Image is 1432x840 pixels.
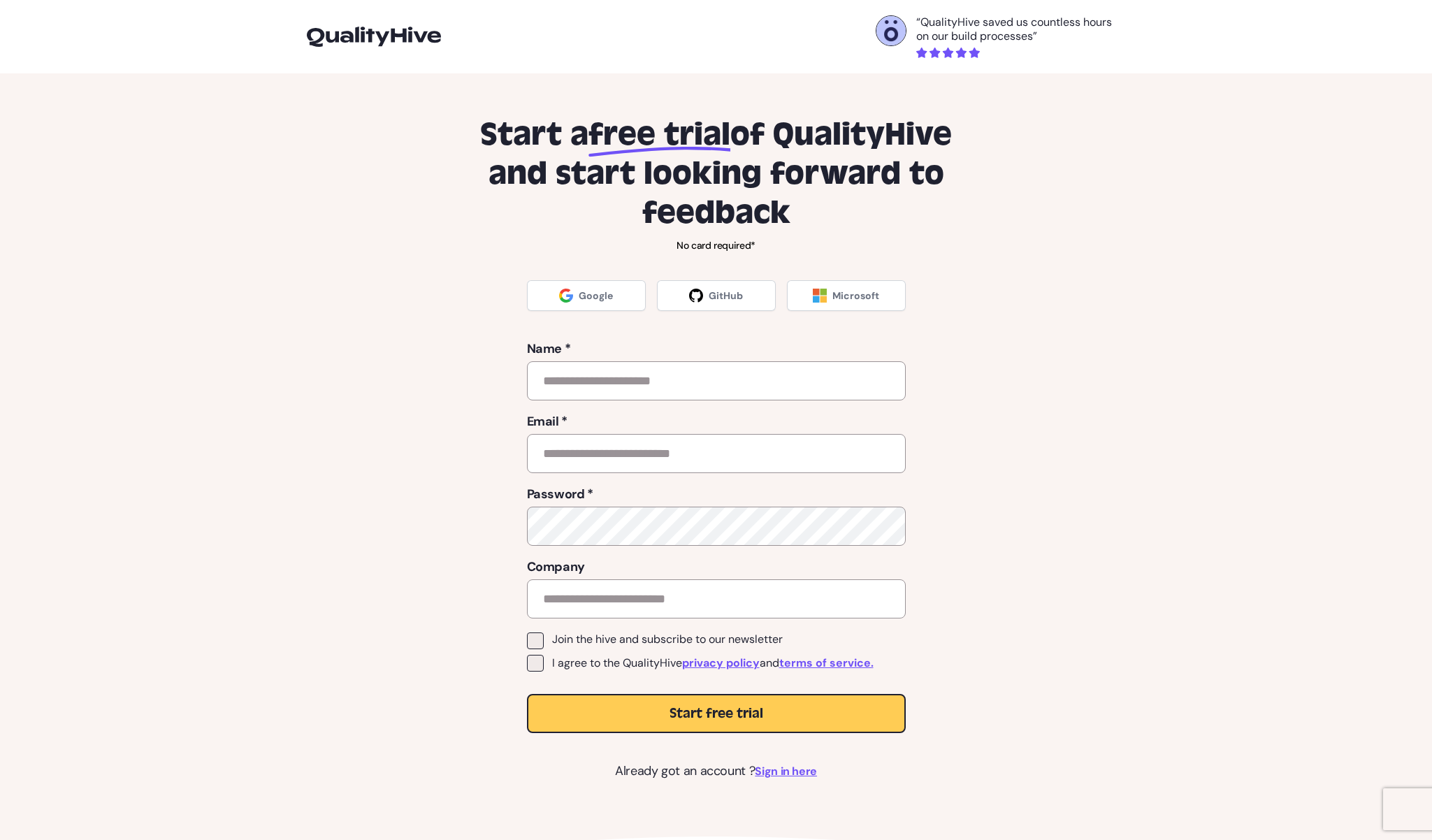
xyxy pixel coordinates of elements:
[459,238,974,252] p: No card required*
[552,632,783,646] span: Join the hive and subscribe to our newsletter
[527,412,906,431] label: Email *
[527,557,906,577] label: Company
[552,655,874,672] span: I agree to the QualityHive and
[670,704,763,723] span: Start free trial
[527,280,646,311] a: Google
[489,115,953,233] span: of QualityHive and start looking forward to feedback
[832,289,879,303] span: Microsoft
[755,763,817,780] a: Sign in here
[916,15,1126,43] p: “QualityHive saved us countless hours on our build processes”
[876,16,906,45] img: Otelli Design
[527,339,906,359] label: Name *
[779,655,874,672] a: terms of service.
[579,289,613,303] span: Google
[657,280,776,311] a: GitHub
[480,115,588,154] span: Start a
[787,280,906,311] a: Microsoft
[588,115,730,154] span: free trial
[682,655,760,672] a: privacy policy
[709,289,743,303] span: GitHub
[527,694,906,733] button: Start free trial
[307,27,441,46] img: logo-icon
[527,484,906,504] label: Password *
[527,761,906,781] p: Already got an account ?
